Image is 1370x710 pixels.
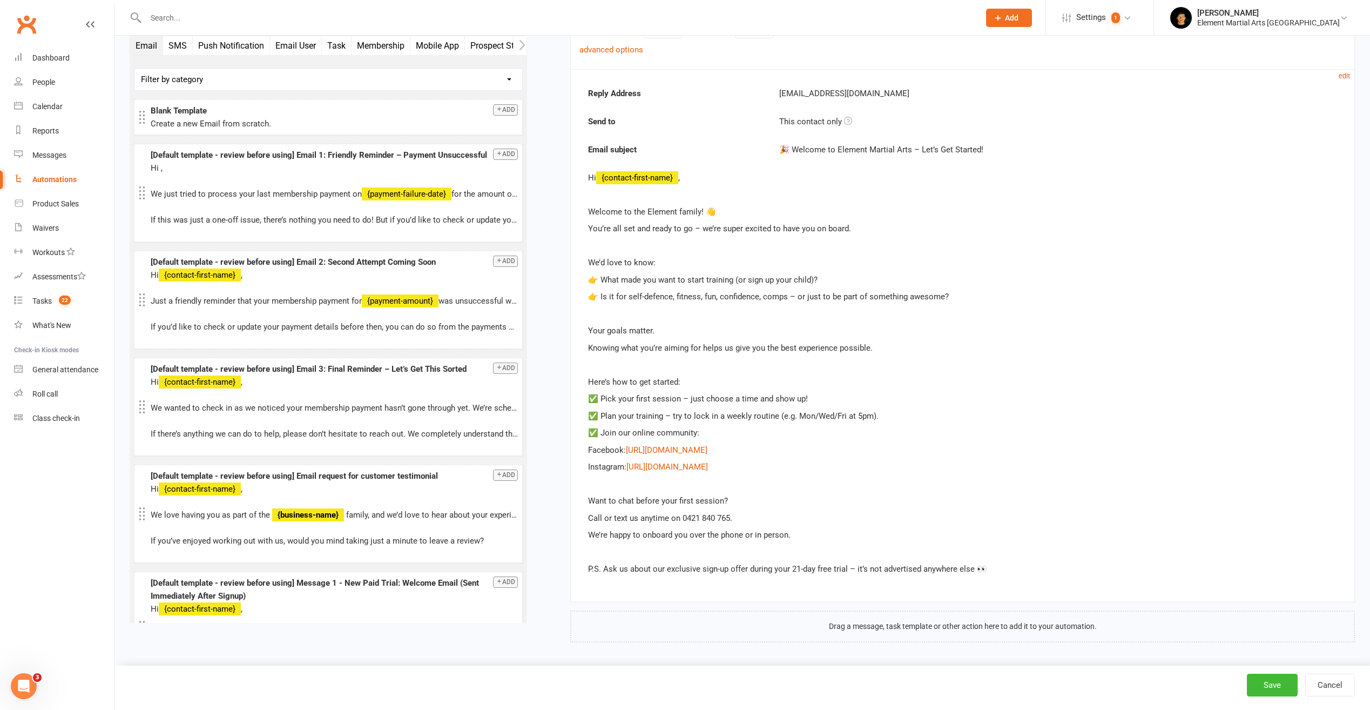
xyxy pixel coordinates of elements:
a: Messages [14,143,114,168]
button: Add [493,104,518,116]
p: Hi , [151,483,518,495]
div: What's New [32,321,71,330]
p: Hi , [151,162,518,175]
input: Search... [143,10,972,25]
a: Class kiosk mode [14,406,114,431]
button: Task [322,36,352,55]
p: P.S. Ask us about our exclusive sign-up offer during your 21-day free trial – it’s not advertised... [588,562,1337,575]
div: Create a new Email from scratch. [151,117,518,130]
button: Email [130,36,163,55]
div: Messages [32,151,66,159]
p: Hi , [151,269,518,282]
span: Add [1005,14,1018,22]
div: Dashboard [32,53,70,62]
button: Prospect Status Change [465,36,568,55]
a: Assessments [14,265,114,289]
button: Add [493,577,518,588]
a: Dashboard [14,46,114,70]
div: [Default template - review before using] Email 1: Friendly Reminder – Payment Unsuccessful [151,149,518,162]
a: Workouts [14,240,114,265]
div: [Default template - review before using] Email request for customer testimonial [151,470,518,483]
span: 3 [33,673,42,682]
span: 1 [1111,12,1120,23]
p: 👉 What made you want to start training (or sign up your child)? [588,273,1337,286]
a: People [14,70,114,95]
div: Blank Template [151,104,518,117]
strong: Email subject [580,143,771,156]
iframe: Intercom live chat [11,673,37,699]
p: Just a friendly reminder that your membership payment for was unsuccessful when we tried on . But... [151,294,518,307]
div: Automations [32,175,77,184]
p: We love having you as part of the family, and we’d love to hear about your experience! Your feedb... [151,508,518,521]
p: You’re all set and ready to go – we’re super excited to have you on board. [588,222,1337,235]
button: SMS [163,36,193,55]
div: [Default template - review before using] Message 1 - New Paid Trial: Welcome Email (Sent Immediat... [151,577,518,602]
a: [URL][DOMAIN_NAME] [626,445,707,455]
div: Element Martial Arts [GEOGRAPHIC_DATA] [1197,18,1340,28]
button: Add [493,470,518,481]
button: Add [493,149,518,160]
div: [Default template - review before using] Email 2: Second Attempt Coming Soon [151,256,518,269]
p: Instagram: [588,460,1337,473]
p: Facebook: [588,444,1337,457]
button: Add [986,9,1032,27]
div: Class check-in [32,414,80,423]
p: Hi , [151,376,518,389]
div: People [32,78,55,86]
div: Workouts [32,248,65,257]
p: ✅ Pick your first session – just choose a time and show up! [588,392,1337,405]
p: Hi , [151,602,518,615]
a: Roll call [14,382,114,406]
div: [Default template - review before using] Email 3: Final Reminder – Let’s Get This Sorted [151,363,518,376]
a: Product Sales [14,192,114,216]
small: edit [1339,72,1350,80]
div: Reports [32,126,59,135]
button: Add [493,363,518,374]
button: Membership [352,36,410,55]
button: Cancel [1305,674,1355,696]
p: If this was just a one-off issue, there’s nothing you need to do! But if you’d like to check or u... [151,213,518,226]
a: Tasks 22 [14,289,114,313]
strong: Reply Address [580,87,771,100]
p: Knowing what you’re aiming for helps us give you the best experience possible. [588,341,1337,354]
p: If you’d like to check or update your payment details before then, you can do so from the payment... [151,320,518,333]
a: Automations [14,168,114,192]
p: Hi , [588,171,1337,184]
p: We just tried to process your last membership payment on for the amount of , but it looks like it... [151,187,518,200]
button: Email User [270,36,322,55]
p: ✅ Join our online community: [588,426,1337,439]
div: Product Sales [32,199,79,208]
a: Clubworx [13,11,40,38]
a: General attendance kiosk mode [14,358,114,382]
div: [PERSON_NAME] [1197,8,1340,18]
div: Roll call [32,390,58,398]
div: General attendance [32,365,98,374]
a: What's New [14,313,114,338]
p: Call or text us anytime on 0421 840 765. [588,512,1337,525]
div: Assessments [32,272,86,281]
p: Want to chat before your first session? [588,494,1337,507]
p: ✅ Plan your training – try to lock in a weekly routine (e.g. Mon/Wed/Fri at 5pm). [588,410,1337,423]
div: Calendar [32,102,63,111]
div: 🎉 Welcome to Element Martial Arts – Let’s Get Started! [779,143,1337,156]
img: thumb_image1752621665.png [1170,7,1192,29]
p: If there’s anything we can do to help, please don’t hesitate to reach out. We completely understa... [151,427,518,440]
button: Add [493,256,518,267]
div: [EMAIL_ADDRESS][DOMAIN_NAME] [771,87,1345,100]
p: We’re happy to onboard you over the phone or in person. [588,528,1337,541]
div: This contact only [771,115,1345,128]
p: 👉 Is it for self-defence, fitness, fun, confidence, comps – or just to be part of something awesome? [588,290,1337,303]
div: Tasks [32,297,52,305]
p: We’d love to know: [588,256,1337,269]
a: Reports [14,119,114,143]
a: [URL][DOMAIN_NAME] [626,462,708,472]
p: If you’ve enjoyed working out with us, would you mind taking just a minute to leave a review? [151,534,518,547]
p: Your goals matter. [588,324,1337,337]
div: Waivers [32,224,59,232]
a: advanced options [579,45,643,55]
p: Welcome to the Element family! 👋 [588,205,1337,218]
p: Here’s how to get started: [588,376,1337,389]
p: We wanted to check in as we noticed your membership payment hasn’t gone through yet. We’re schedu... [151,401,518,414]
span: Settings [1076,5,1106,30]
strong: Send to [580,115,771,128]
